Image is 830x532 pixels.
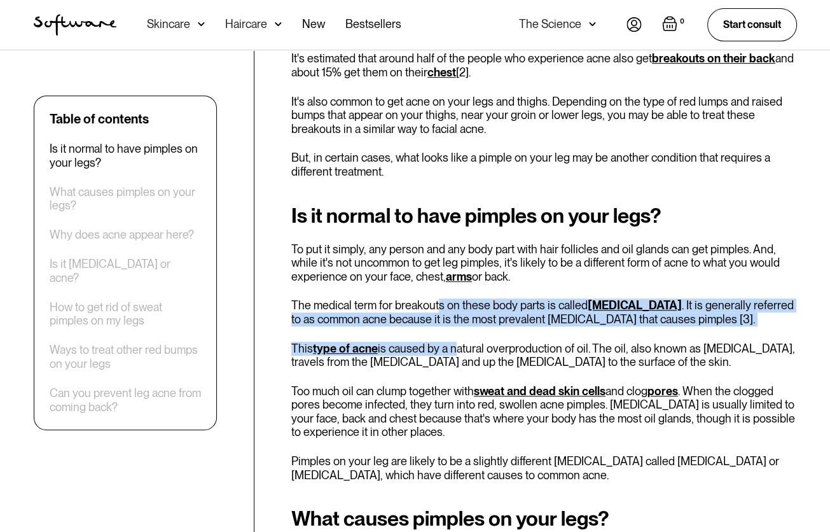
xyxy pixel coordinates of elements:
a: breakouts on their back [652,52,775,65]
img: arrow down [198,18,205,31]
a: pores [647,384,678,398]
a: Ways to treat other red bumps on your legs [50,343,201,370]
p: To put it simply, any person and any body part with hair follicles and oil glands can get pimples... [291,242,797,284]
a: sweat and dead skin cells [474,384,605,398]
h2: Is it normal to have pimples on your legs? [291,204,797,227]
a: Can you prevent leg acne from coming back? [50,386,201,414]
p: Pimples on your leg are likely to be a slightly different [MEDICAL_DATA] called [MEDICAL_DATA] or... [291,454,797,482]
p: It's estimated that around half of the people who experience acne also get and about 15% get them... [291,52,797,79]
div: The Science [519,18,581,31]
p: But, in certain cases, what looks like a pimple on your leg may be another condition that require... [291,151,797,178]
h2: What causes pimples on your legs? [291,507,797,530]
div: 0 [677,16,687,27]
a: What causes pimples on your legs? [50,185,201,213]
img: arrow down [275,18,282,31]
img: arrow down [589,18,596,31]
a: Open empty cart [662,16,687,34]
a: Start consult [707,8,797,41]
a: Is it normal to have pimples on your legs? [50,142,201,169]
p: Too much oil can clump together with and clog . When the clogged pores become infected, they turn... [291,384,797,439]
a: Is it [MEDICAL_DATA] or acne? [50,257,201,284]
p: This is caused by a natural overproduction of oil. The oil, also known as [MEDICAL_DATA], travels... [291,342,797,369]
a: [MEDICAL_DATA] [588,298,682,312]
p: The medical term for breakouts on these body parts is called . It is generally referred to as com... [291,298,797,326]
a: chest [427,66,456,79]
div: Table of contents [50,111,149,127]
a: How to get rid of sweat pimples on my legs [50,300,201,328]
p: It's also common to get acne on your legs and thighs. Depending on the type of red lumps and rais... [291,95,797,136]
a: home [34,14,116,36]
a: arms [446,270,472,283]
div: Haircare [225,18,267,31]
div: Skincare [147,18,190,31]
a: type of acne [313,342,378,355]
img: Software Logo [34,14,116,36]
a: Why does acne appear here? [50,228,194,242]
